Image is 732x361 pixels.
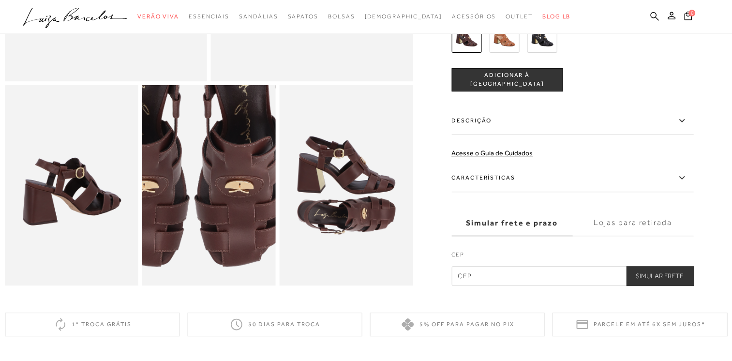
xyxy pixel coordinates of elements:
[189,13,229,20] span: Essenciais
[542,8,570,26] a: BLOG LB
[452,8,496,26] a: categoryNavScreenReaderText
[328,8,355,26] a: categoryNavScreenReaderText
[364,13,442,20] span: [DEMOGRAPHIC_DATA]
[451,250,693,264] label: CEP
[506,8,533,26] a: categoryNavScreenReaderText
[451,107,693,135] label: Descrição
[239,13,278,20] span: Sandálias
[451,68,563,91] button: ADICIONAR À [GEOGRAPHIC_DATA]
[137,8,179,26] a: categoryNavScreenReaderText
[364,8,442,26] a: noSubCategoriesText
[451,210,572,236] label: Simular frete e prazo
[506,13,533,20] span: Outlet
[542,13,570,20] span: BLOG LB
[452,13,496,20] span: Acessórios
[370,313,545,336] div: 5% off para pagar no PIX
[681,11,695,24] button: 0
[572,210,693,236] label: Lojas para retirada
[137,13,179,20] span: Verão Viva
[189,8,229,26] a: categoryNavScreenReaderText
[489,23,519,53] img: SANDÁLIA PESCADORA DE SALTO MÉDIO BLOCO EM COURO CARAMELO
[5,313,179,336] div: 1ª troca grátis
[451,266,693,286] input: CEP
[553,313,727,336] div: Parcele em até 6x sem juros*
[239,8,278,26] a: categoryNavScreenReaderText
[688,10,695,16] span: 0
[451,23,481,53] img: SANDÁLIA PESCADORA DE SALTO MÉDIO BLOCO EM COURO CAFÉ
[626,266,693,286] button: Simular Frete
[187,313,362,336] div: 30 dias para troca
[287,8,318,26] a: categoryNavScreenReaderText
[279,85,413,286] img: image
[328,13,355,20] span: Bolsas
[451,149,533,157] a: Acesse o Guia de Cuidados
[451,164,693,192] label: Características
[452,71,562,88] span: ADICIONAR À [GEOGRAPHIC_DATA]
[527,23,557,53] img: SANDÁLIA PESCADORA DE SALTO MÉDIO BLOCO EM COURO PRETO
[5,85,138,286] img: image
[287,13,318,20] span: Sapatos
